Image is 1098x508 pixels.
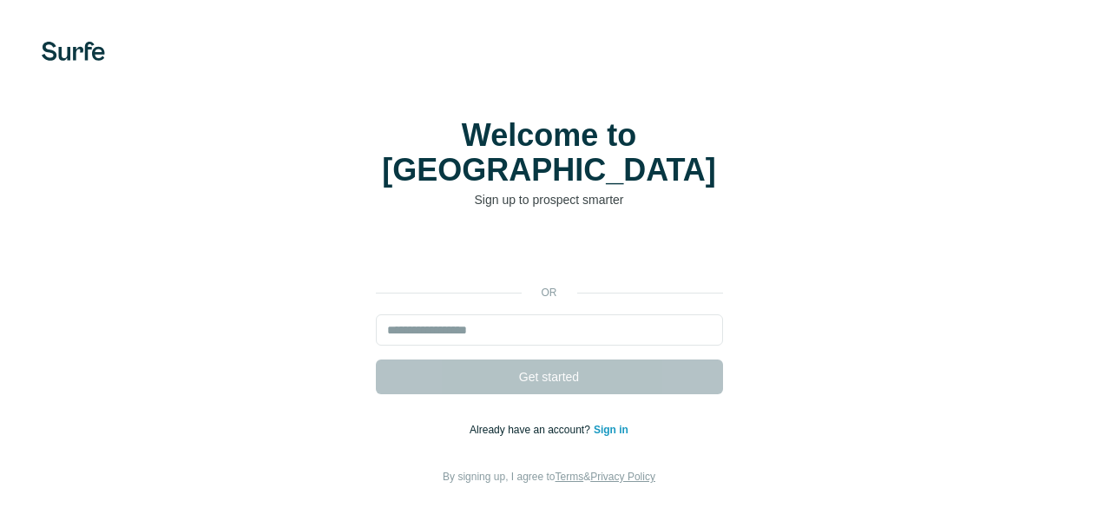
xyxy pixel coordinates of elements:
[42,42,105,61] img: Surfe's logo
[376,118,723,188] h1: Welcome to [GEOGRAPHIC_DATA]
[594,424,628,436] a: Sign in
[443,471,655,483] span: By signing up, I agree to &
[590,471,655,483] a: Privacy Policy
[556,471,584,483] a: Terms
[367,234,732,273] iframe: Sign in with Google Button
[376,191,723,208] p: Sign up to prospect smarter
[522,285,577,300] p: or
[470,424,594,436] span: Already have an account?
